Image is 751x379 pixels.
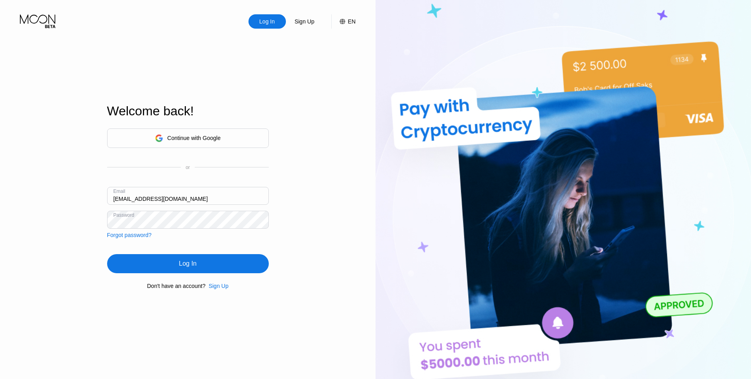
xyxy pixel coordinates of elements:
div: Log In [248,14,286,29]
div: Sign Up [286,14,323,29]
div: EN [348,18,356,25]
div: or [186,165,190,170]
div: Log In [179,260,196,268]
div: Log In [258,17,276,25]
div: Sign Up [294,17,315,25]
div: Sign Up [205,283,229,289]
div: Password [113,212,135,218]
div: Forgot password? [107,232,152,238]
div: Sign Up [209,283,229,289]
div: Continue with Google [107,128,269,148]
div: Continue with Google [167,135,221,141]
div: Log In [107,254,269,273]
div: EN [331,14,356,29]
div: Don't have an account? [147,283,205,289]
div: Email [113,189,125,194]
div: Welcome back! [107,104,269,119]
